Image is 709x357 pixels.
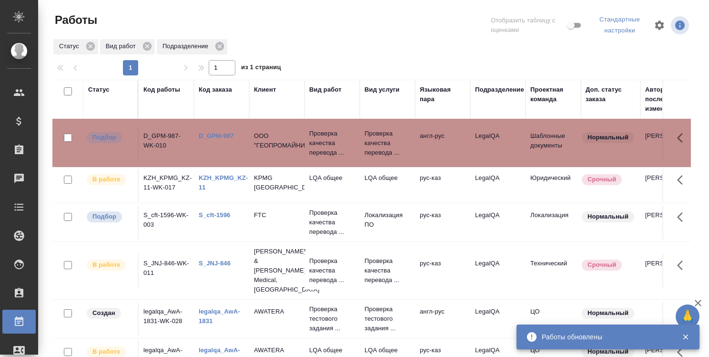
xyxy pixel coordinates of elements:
[420,85,466,104] div: Языковая пара
[92,175,120,184] p: В работе
[530,85,576,104] div: Проектная команда
[365,173,410,183] p: LQA общее
[199,308,240,325] a: legalqa_AwA-1831
[92,347,120,357] p: В работе
[309,304,355,333] p: Проверка тестового задания ...
[139,206,194,239] td: S_cft-1596-WK-003
[640,168,696,202] td: [PERSON_NAME]
[415,302,470,336] td: англ-рус
[88,85,110,94] div: Статус
[587,212,628,221] p: Нормальный
[92,212,116,221] p: Подбор
[92,260,120,270] p: В работе
[254,85,276,94] div: Клиент
[587,175,616,184] p: Срочный
[139,302,194,336] td: legalqa_AwA-1831-WK-028
[86,210,133,223] div: Можно подбирать исполнителей
[254,307,300,316] p: AWATERA
[157,39,227,54] div: Подразделение
[86,131,133,144] div: Можно подбирать исполнителей
[526,302,581,336] td: ЦО
[254,346,300,355] p: AWATERA
[106,42,139,51] p: Вид работ
[365,210,410,230] p: Локализация ПО
[640,206,696,239] td: [PERSON_NAME]
[86,173,133,186] div: Исполнитель выполняет работу
[92,308,115,318] p: Создан
[309,173,355,183] p: LQA общее
[199,132,234,139] a: D_GPM-987
[526,126,581,160] td: Шаблонные документы
[309,85,342,94] div: Вид работ
[526,254,581,287] td: Технический
[526,168,581,202] td: Юридический
[415,126,470,160] td: англ-рус
[470,254,526,287] td: LegalQA
[86,259,133,272] div: Исполнитель выполняет работу
[92,133,116,142] p: Подбор
[143,85,180,94] div: Код работы
[587,133,628,142] p: Нормальный
[591,12,648,38] div: split button
[676,333,695,341] button: Закрыть
[587,260,616,270] p: Срочный
[365,129,410,157] p: Проверка качества перевода ...
[470,206,526,239] td: LegalQA
[86,307,133,320] div: Заказ еще не согласован с клиентом, искать исполнителей рано
[671,126,694,149] button: Здесь прячутся важные кнопки
[254,210,300,220] p: FTC
[526,206,581,239] td: Локализация
[671,206,694,229] button: Здесь прячутся важные кнопки
[309,208,355,237] p: Проверка качества перевода ...
[199,260,231,267] a: S_JNJ-846
[586,85,636,104] div: Доп. статус заказа
[470,302,526,336] td: LegalQA
[100,39,155,54] div: Вид работ
[470,126,526,160] td: LegalQA
[542,332,668,342] div: Работы обновлены
[640,254,696,287] td: [PERSON_NAME]
[59,42,82,51] p: Статус
[587,347,628,357] p: Нормальный
[640,126,696,160] td: [PERSON_NAME]
[587,308,628,318] p: Нормальный
[645,85,691,114] div: Автор последнего изменения
[162,42,212,51] p: Подразделение
[365,304,410,333] p: Проверка тестового задания ...
[199,211,230,219] a: S_cft-1596
[139,168,194,202] td: KZH_KPMG_KZ-11-WK-017
[139,254,194,287] td: S_JNJ-846-WK-011
[671,254,694,277] button: Здесь прячутся важные кнопки
[415,254,470,287] td: рус-каз
[309,256,355,285] p: Проверка качества перевода ...
[309,346,355,355] p: LQA общее
[415,168,470,202] td: рус-каз
[415,206,470,239] td: рус-каз
[309,129,355,157] p: Проверка качества перевода ...
[679,306,696,326] span: 🙏
[254,247,300,294] p: [PERSON_NAME] & [PERSON_NAME] Medical, [GEOGRAPHIC_DATA]
[671,302,694,325] button: Здесь прячутся важные кнопки
[470,168,526,202] td: LegalQA
[254,173,300,192] p: KPMG [GEOGRAPHIC_DATA]
[676,304,699,328] button: 🙏
[241,62,281,75] span: из 1 страниц
[365,256,410,285] p: Проверка качества перевода ...
[254,131,300,150] p: ООО "ГЕОПРОМАЙНИНГ"
[139,126,194,160] td: D_GPM-987-WK-010
[365,346,410,355] p: LQA общее
[199,85,232,94] div: Код заказа
[199,174,248,191] a: KZH_KPMG_KZ-11
[52,12,97,28] span: Работы
[53,39,98,54] div: Статус
[491,16,565,35] span: Отобразить таблицу с оценками
[648,14,671,37] span: Настроить таблицу
[671,168,694,191] button: Здесь прячутся важные кнопки
[365,85,400,94] div: Вид услуги
[671,16,691,34] span: Посмотреть информацию
[475,85,524,94] div: Подразделение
